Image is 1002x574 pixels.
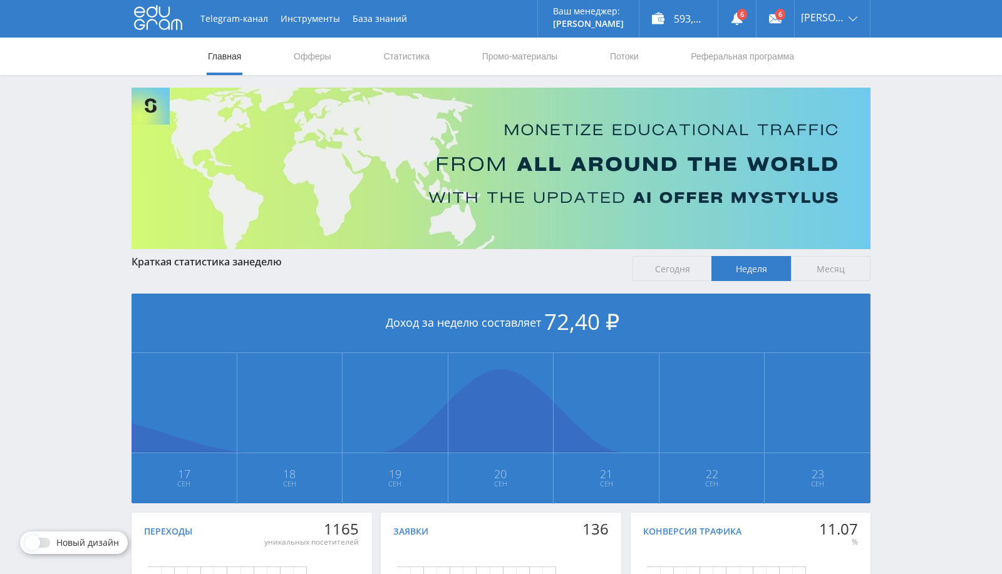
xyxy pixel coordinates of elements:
span: Месяц [791,256,870,281]
span: 17 [132,469,236,479]
span: Сегодня [633,256,712,281]
div: Заявки [393,526,428,536]
img: Banner [132,88,870,249]
p: Ваш менеджер: [553,6,624,16]
span: [PERSON_NAME] [801,13,845,23]
span: Сен [238,479,342,489]
div: Переходы [144,526,192,536]
a: Офферы [292,38,333,75]
span: 20 [449,469,553,479]
a: Главная [207,38,242,75]
a: Потоки [609,38,640,75]
div: Краткая статистика за [132,256,620,267]
span: Сен [660,479,764,489]
div: 11.07 [819,520,858,538]
div: 136 [582,520,609,538]
div: Доход за неделю составляет [132,294,870,353]
div: 1165 [264,520,359,538]
span: 22 [660,469,764,479]
span: Сен [554,479,658,489]
span: 18 [238,469,342,479]
span: Сен [343,479,447,489]
span: Новый дизайн [56,538,119,548]
a: Промо-материалы [481,38,559,75]
div: Конверсия трафика [643,526,741,536]
span: Сен [765,479,870,489]
span: 19 [343,469,447,479]
span: 23 [765,469,870,479]
span: Неделя [711,256,791,281]
p: [PERSON_NAME] [553,19,624,29]
div: уникальных посетителей [264,537,359,547]
div: % [819,537,858,547]
span: Сен [449,479,553,489]
span: Сен [132,479,236,489]
a: Статистика [382,38,431,75]
a: Реферальная программа [690,38,795,75]
span: 21 [554,469,658,479]
span: 72,40 ₽ [544,307,619,336]
span: неделю [243,255,282,269]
